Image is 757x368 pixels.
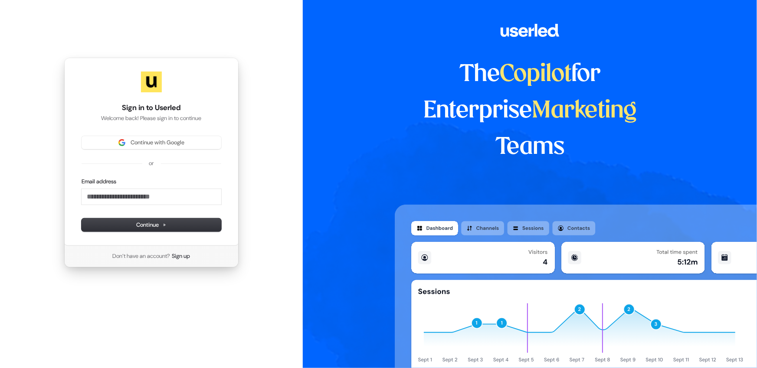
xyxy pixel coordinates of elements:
label: Email address [82,178,116,186]
a: Sign up [172,252,190,260]
h1: The for Enterprise Teams [395,56,666,166]
p: or [149,160,154,167]
span: Continue [136,221,167,229]
span: Continue with Google [131,139,184,147]
span: Don’t have an account? [113,252,170,260]
img: Userled [141,72,162,92]
img: Sign in with Google [118,139,125,146]
button: Continue [82,218,221,231]
p: Welcome back! Please sign in to continue [82,114,221,122]
h1: Sign in to Userled [82,103,221,113]
button: Sign in with GoogleContinue with Google [82,136,221,149]
span: Copilot [500,63,571,86]
span: Marketing [532,100,637,122]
